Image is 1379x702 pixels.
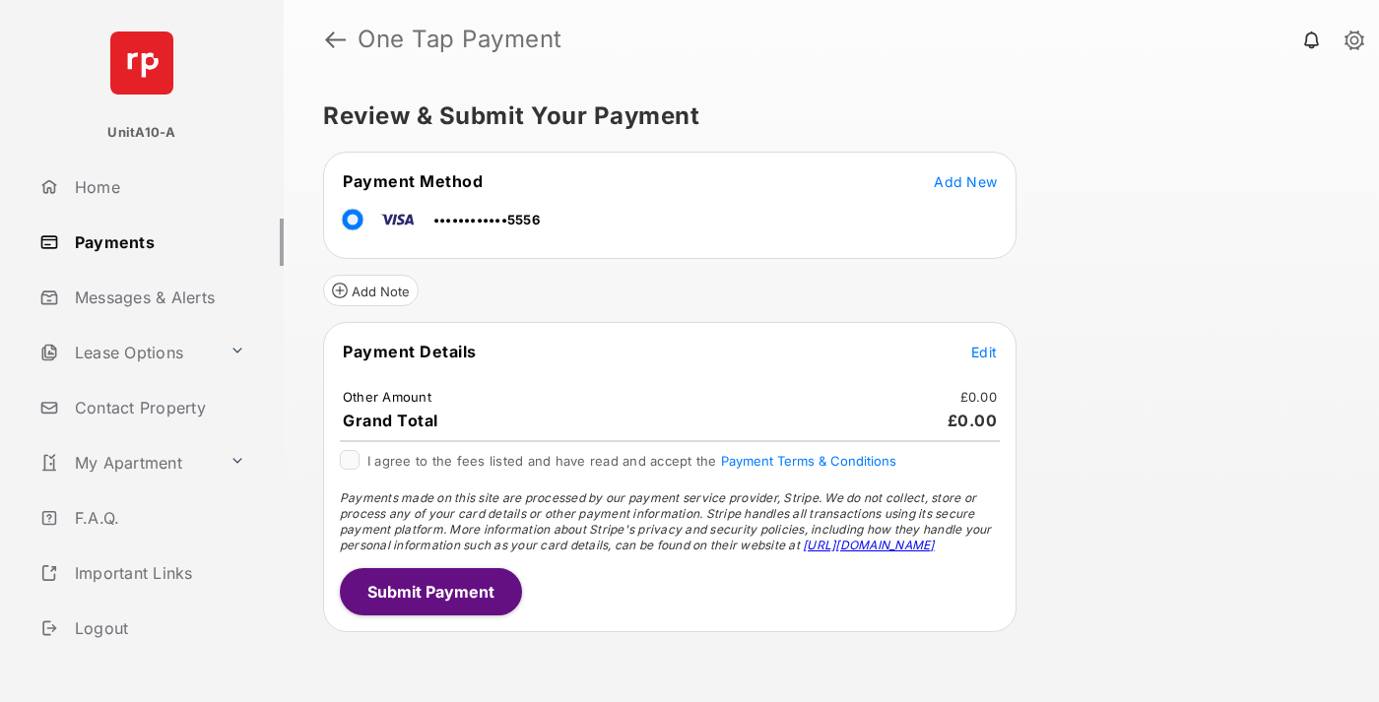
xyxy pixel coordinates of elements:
[32,274,284,321] a: Messages & Alerts
[948,411,998,430] span: £0.00
[32,163,284,211] a: Home
[32,219,284,266] a: Payments
[721,453,896,469] button: I agree to the fees listed and have read and accept the
[340,568,522,615] button: Submit Payment
[32,494,284,542] a: F.A.Q.
[110,32,173,95] img: svg+xml;base64,PHN2ZyB4bWxucz0iaHR0cDovL3d3dy53My5vcmcvMjAwMC9zdmciIHdpZHRoPSI2NCIgaGVpZ2h0PSI2NC...
[343,411,438,430] span: Grand Total
[32,329,222,376] a: Lease Options
[323,275,419,306] button: Add Note
[959,388,998,406] td: £0.00
[971,342,997,361] button: Edit
[32,439,222,486] a: My Apartment
[32,384,284,431] a: Contact Property
[971,344,997,360] span: Edit
[367,453,896,469] span: I agree to the fees listed and have read and accept the
[803,538,934,552] a: [URL][DOMAIN_NAME]
[343,171,483,191] span: Payment Method
[433,212,540,227] span: ••••••••••••5556
[107,123,175,143] p: UnitA10-A
[358,28,562,51] strong: One Tap Payment
[934,171,997,191] button: Add New
[32,549,253,597] a: Important Links
[323,104,1324,128] h5: Review & Submit Your Payment
[342,388,432,406] td: Other Amount
[32,605,284,652] a: Logout
[340,490,992,552] span: Payments made on this site are processed by our payment service provider, Stripe. We do not colle...
[934,173,997,190] span: Add New
[343,342,477,361] span: Payment Details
